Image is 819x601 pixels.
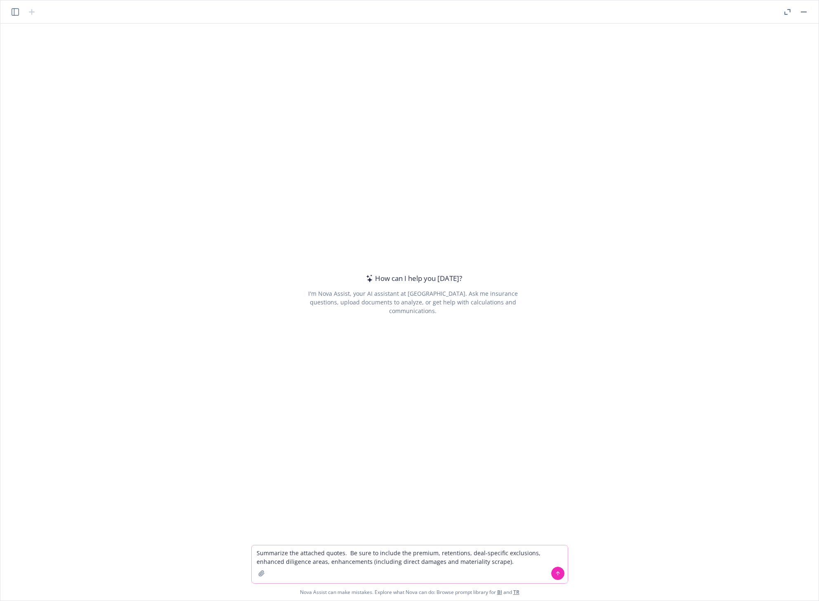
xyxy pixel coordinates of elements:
textarea: Summarize the attached quotes. Be sure to include the premium, retentions, deal-specific exclusio... [252,545,568,583]
span: Nova Assist can make mistakes. Explore what Nova can do: Browse prompt library for and [300,584,519,601]
div: I'm Nova Assist, your AI assistant at [GEOGRAPHIC_DATA]. Ask me insurance questions, upload docum... [297,289,529,315]
div: How can I help you [DATE]? [363,273,462,284]
a: BI [497,589,502,596]
a: TR [513,589,519,596]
